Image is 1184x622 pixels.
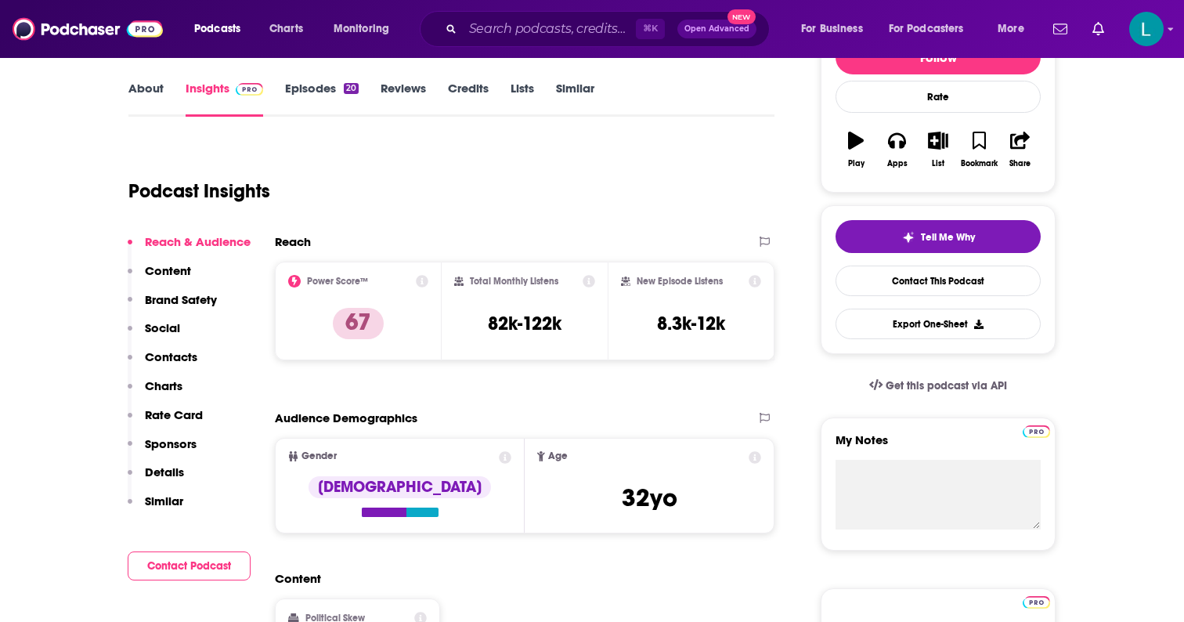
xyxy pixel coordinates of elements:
a: Reviews [381,81,426,117]
h2: Reach [275,234,311,249]
div: 20 [344,83,359,94]
p: Details [145,465,184,479]
label: My Notes [836,432,1041,460]
div: Play [848,159,865,168]
button: Reach & Audience [128,234,251,263]
button: open menu [987,16,1044,42]
span: ⌘ K [636,19,665,39]
button: Similar [128,494,183,523]
div: Search podcasts, credits, & more... [435,11,785,47]
div: Apps [887,159,908,168]
span: Podcasts [194,18,240,40]
a: Credits [448,81,489,117]
img: Podchaser - Follow, Share and Rate Podcasts [13,14,163,44]
p: Similar [145,494,183,508]
button: Content [128,263,191,292]
h2: Audience Demographics [275,410,417,425]
span: Age [548,451,568,461]
button: Contact Podcast [128,551,251,580]
div: List [932,159,944,168]
button: Bookmark [958,121,999,178]
button: Rate Card [128,407,203,436]
span: Get this podcast via API [886,379,1007,392]
span: Tell Me Why [921,231,975,244]
a: Pro website [1023,594,1050,609]
span: For Podcasters [889,18,964,40]
input: Search podcasts, credits, & more... [463,16,636,42]
h2: Power Score™ [307,276,368,287]
button: Contacts [128,349,197,378]
span: Charts [269,18,303,40]
a: Show notifications dropdown [1047,16,1074,42]
span: More [998,18,1024,40]
h3: 82k-122k [488,312,561,335]
img: tell me why sparkle [902,231,915,244]
span: Monitoring [334,18,389,40]
h2: Content [275,571,762,586]
p: Rate Card [145,407,203,422]
button: Social [128,320,180,349]
button: open menu [790,16,883,42]
button: Share [1000,121,1041,178]
p: Charts [145,378,182,393]
span: Logged in as luca86468 [1129,12,1164,46]
p: Content [145,263,191,278]
p: Sponsors [145,436,197,451]
p: Reach & Audience [145,234,251,249]
img: Podchaser Pro [1023,425,1050,438]
button: Export One-Sheet [836,309,1041,339]
p: 67 [333,308,384,339]
span: Gender [301,451,337,461]
p: Brand Safety [145,292,217,307]
h2: New Episode Listens [637,276,723,287]
a: InsightsPodchaser Pro [186,81,263,117]
div: Bookmark [961,159,998,168]
button: Charts [128,378,182,407]
p: Contacts [145,349,197,364]
a: Contact This Podcast [836,266,1041,296]
h1: Podcast Insights [128,179,270,203]
button: Play [836,121,876,178]
button: Apps [876,121,917,178]
a: Similar [556,81,594,117]
div: Share [1009,159,1031,168]
button: Sponsors [128,436,197,465]
div: Rate [836,81,1041,113]
a: Get this podcast via API [857,367,1020,405]
a: Lists [511,81,534,117]
button: Open AdvancedNew [677,20,756,38]
span: New [727,9,756,24]
button: Brand Safety [128,292,217,321]
div: [DEMOGRAPHIC_DATA] [309,476,491,498]
button: open menu [323,16,410,42]
button: open menu [879,16,987,42]
button: tell me why sparkleTell Me Why [836,220,1041,253]
a: Episodes20 [285,81,359,117]
button: open menu [183,16,261,42]
a: Show notifications dropdown [1086,16,1110,42]
a: Charts [259,16,312,42]
a: Pro website [1023,423,1050,438]
button: List [918,121,958,178]
img: User Profile [1129,12,1164,46]
h3: 8.3k-12k [657,312,725,335]
button: Details [128,465,184,494]
img: Podchaser Pro [236,83,263,96]
a: About [128,81,164,117]
span: 32 yo [622,483,677,513]
button: Show profile menu [1129,12,1164,46]
img: Podchaser Pro [1023,596,1050,609]
p: Social [145,320,180,335]
h2: Total Monthly Listens [470,276,558,287]
span: For Business [801,18,863,40]
span: Open Advanced [684,25,749,33]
